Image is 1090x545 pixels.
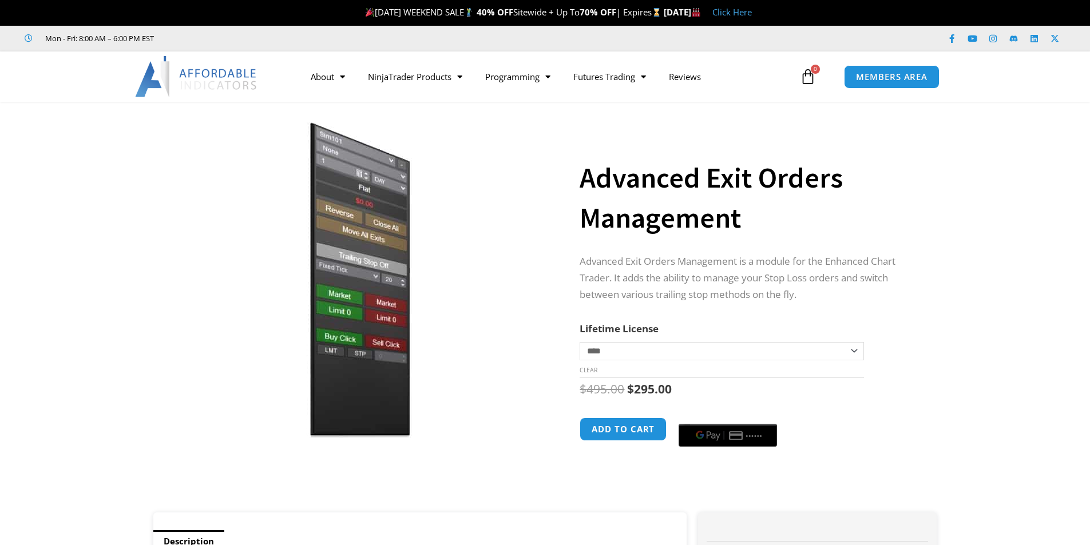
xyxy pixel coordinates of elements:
[747,432,764,440] text: ••••••
[135,56,258,97] img: LogoAI | Affordable Indicators – NinjaTrader
[169,122,537,438] img: AdvancedStopLossMgmt
[856,73,928,81] span: MEMBERS AREA
[676,416,779,417] iframe: Secure payment input frame
[652,8,661,17] img: ⌛
[712,6,752,18] a: Click Here
[627,381,634,397] span: $
[580,253,914,303] p: Advanced Exit Orders Management is a module for the Enhanced Chart Trader. It adds the ability to...
[580,322,659,335] label: Lifetime License
[363,6,663,18] span: [DATE] WEEKEND SALE Sitewide + Up To | Expires
[657,63,712,90] a: Reviews
[474,63,562,90] a: Programming
[562,63,657,90] a: Futures Trading
[580,381,586,397] span: $
[580,158,914,238] h1: Advanced Exit Orders Management
[299,63,356,90] a: About
[299,63,797,90] nav: Menu
[356,63,474,90] a: NinjaTrader Products
[580,381,624,397] bdi: 495.00
[42,31,154,45] span: Mon - Fri: 8:00 AM – 6:00 PM EST
[366,8,374,17] img: 🎉
[580,417,667,441] button: Add to cart
[664,6,701,18] strong: [DATE]
[811,65,820,74] span: 0
[783,60,833,93] a: 0
[580,6,616,18] strong: 70% OFF
[627,381,672,397] bdi: 295.00
[580,366,597,374] a: Clear options
[170,33,342,44] iframe: Customer reviews powered by Trustpilot
[465,8,473,17] img: 🏌️‍♂️
[844,65,940,89] a: MEMBERS AREA
[477,6,513,18] strong: 40% OFF
[692,8,700,17] img: 🏭
[679,424,777,447] button: Buy with GPay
